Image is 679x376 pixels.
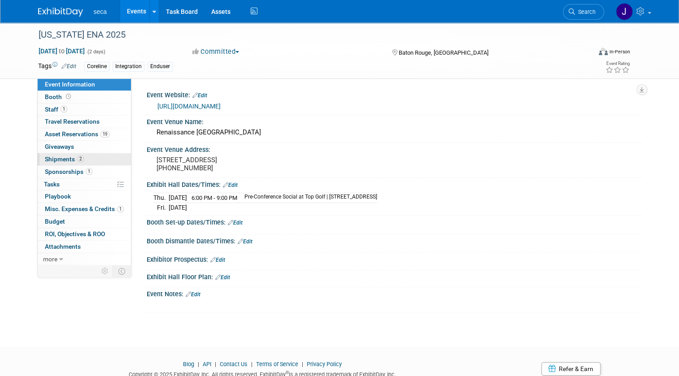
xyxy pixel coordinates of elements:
[183,361,194,367] a: Blog
[44,181,60,188] span: Tasks
[45,93,73,100] span: Booth
[192,92,207,99] a: Edit
[86,168,92,175] span: 1
[45,143,74,150] span: Giveaways
[543,47,630,60] div: Event Format
[38,228,131,240] a: ROI, Objectives & ROO
[307,361,342,367] a: Privacy Policy
[43,255,57,263] span: more
[605,61,630,66] div: Event Rating
[38,253,131,265] a: more
[57,48,66,55] span: to
[38,128,131,140] a: Asset Reservations19
[616,3,633,20] img: Jose Gregory
[210,257,225,263] a: Edit
[45,81,95,88] span: Event Information
[35,27,580,43] div: [US_STATE] ENA 2025
[38,178,131,190] a: Tasks
[117,206,124,212] span: 1
[38,116,131,128] a: Travel Reservations
[153,193,169,203] td: Thu.
[87,49,105,55] span: (2 days)
[223,182,238,188] a: Edit
[45,193,71,200] span: Playbook
[239,193,377,203] td: Pre-Conference Social at Top Golf | [STREET_ADDRESS]
[38,141,131,153] a: Giveaways
[186,291,200,298] a: Edit
[147,178,641,190] div: Exhibit Hall Dates/Times:
[169,203,187,212] td: [DATE]
[45,230,105,238] span: ROI, Objectives & ROO
[45,118,100,125] span: Travel Reservations
[77,156,84,162] span: 2
[256,361,298,367] a: Terms of Service
[38,8,83,17] img: ExhibitDay
[249,361,255,367] span: |
[147,143,641,154] div: Event Venue Address:
[38,61,76,72] td: Tags
[147,88,641,100] div: Event Website:
[157,103,221,110] a: [URL][DOMAIN_NAME]
[213,361,218,367] span: |
[147,270,641,282] div: Exhibit Hall Floor Plan:
[38,203,131,215] a: Misc. Expenses & Credits1
[38,166,131,178] a: Sponsorships1
[38,190,131,203] a: Playbook
[228,220,243,226] a: Edit
[113,265,131,277] td: Toggle Event Tabs
[38,153,131,165] a: Shipments2
[64,93,73,100] span: Booth not reserved yet
[61,63,76,69] a: Edit
[45,130,109,138] span: Asset Reservations
[45,218,65,225] span: Budget
[45,205,124,212] span: Misc. Expenses & Credits
[38,216,131,228] a: Budget
[45,243,81,250] span: Attachments
[84,62,109,71] div: Coreline
[220,361,248,367] a: Contact Us
[300,361,305,367] span: |
[147,115,641,126] div: Event Venue Name:
[153,203,169,212] td: Fri.
[113,62,144,71] div: Integration
[609,48,630,55] div: In-Person
[94,8,107,15] span: seca
[238,238,252,245] a: Edit
[97,265,113,277] td: Personalize Event Tab Strip
[153,125,635,139] div: Renaissance [GEOGRAPHIC_DATA]
[157,156,343,172] pre: [STREET_ADDRESS] [PHONE_NUMBER]
[399,49,488,56] span: Baton Rouge, [GEOGRAPHIC_DATA]
[45,156,84,163] span: Shipments
[563,4,604,20] a: Search
[38,104,131,116] a: Staff1
[147,287,641,299] div: Event Notes:
[286,370,289,375] sup: ®
[203,361,211,367] a: API
[169,193,187,203] td: [DATE]
[38,47,85,55] span: [DATE] [DATE]
[189,47,243,56] button: Committed
[38,91,131,103] a: Booth
[147,216,641,227] div: Booth Set-up Dates/Times:
[45,106,67,113] span: Staff
[541,362,601,376] a: Refer & Earn
[38,241,131,253] a: Attachments
[147,253,641,264] div: Exhibitor Prospectus:
[192,194,237,201] span: 6:00 PM - 9:00 PM
[61,106,67,112] span: 1
[575,9,596,15] span: Search
[147,234,641,246] div: Booth Dismantle Dates/Times:
[196,361,201,367] span: |
[38,78,131,91] a: Event Information
[215,274,230,281] a: Edit
[148,62,173,71] div: Enduser
[599,48,608,55] img: Format-Inperson.png
[100,131,109,138] span: 19
[45,168,92,175] span: Sponsorships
